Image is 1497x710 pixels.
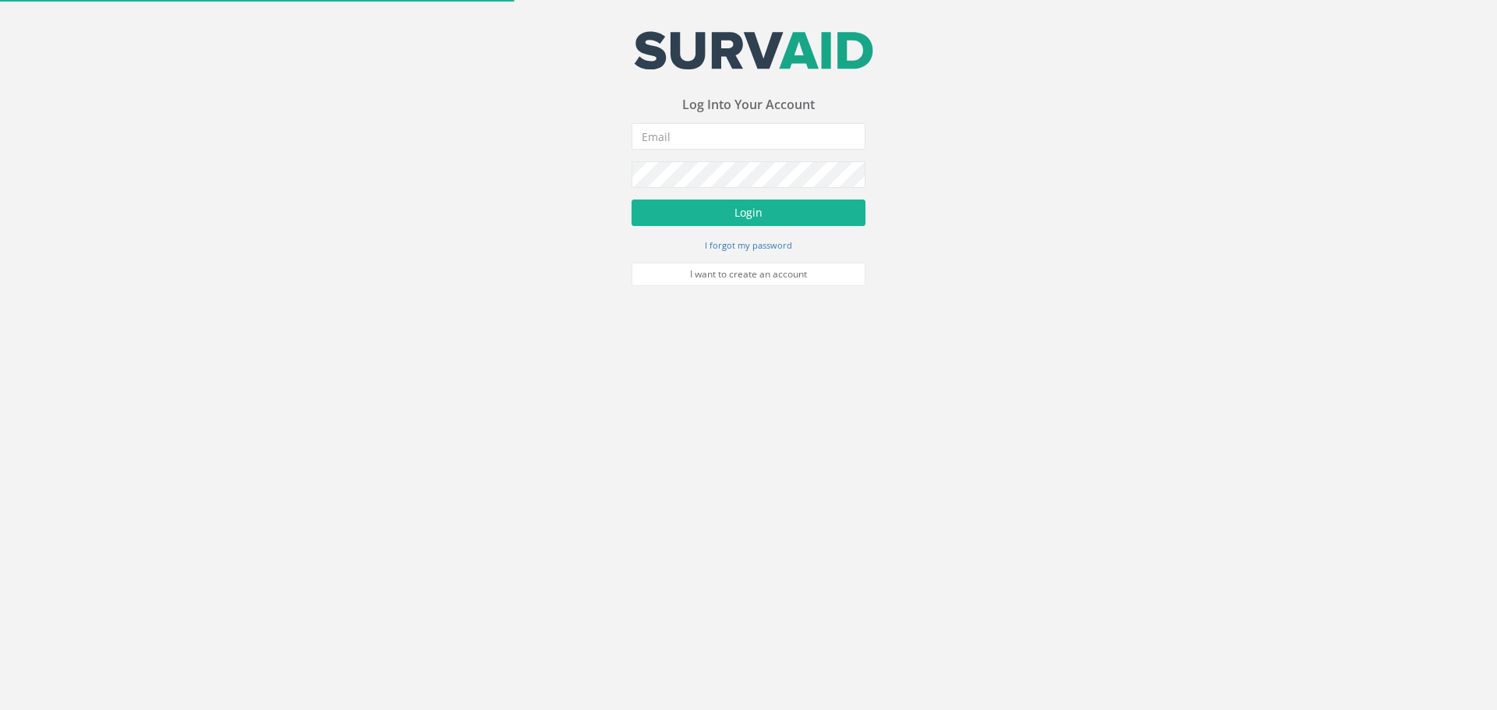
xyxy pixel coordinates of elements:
small: I forgot my password [705,239,792,251]
a: I want to create an account [632,263,865,286]
h3: Log Into Your Account [632,98,865,112]
input: Email [632,123,865,150]
a: I forgot my password [705,238,792,252]
button: Login [632,200,865,226]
